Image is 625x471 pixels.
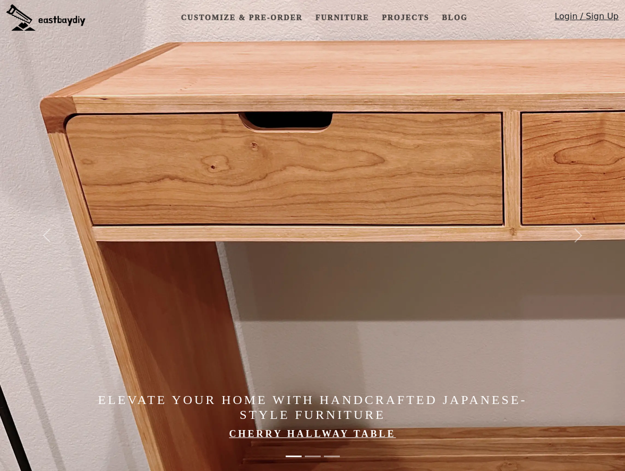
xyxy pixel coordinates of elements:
button: Elevate Your Home with Handcrafted Japanese-Style Furniture [286,450,302,462]
img: eastbaydiy [6,4,85,31]
h4: Elevate Your Home with Handcrafted Japanese-Style Furniture [94,392,532,423]
a: Projects [378,8,433,28]
a: Customize & Pre-order [177,8,307,28]
a: Furniture [311,8,373,28]
button: Elevate Your Home with Handcrafted Japanese-Style Furniture [324,450,340,462]
button: Minimal Lines, Warm Walnut Grain, and Handwoven Cane Doors [305,450,321,462]
a: Blog [438,8,472,28]
a: Cherry Hallway Table [229,428,396,439]
a: Login / Sign Up [554,10,619,28]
